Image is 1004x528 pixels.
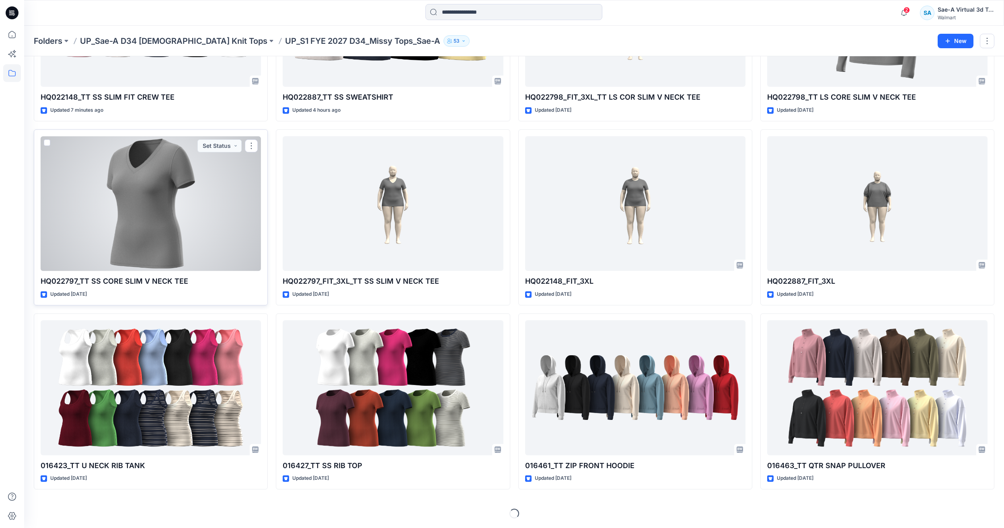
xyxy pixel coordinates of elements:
a: HQ022887_FIT_3XL [767,136,988,271]
p: HQ022797_TT SS CORE SLIM V NECK TEE [41,276,261,287]
a: 016423_TT U NECK RIB TANK [41,320,261,455]
p: HQ022798_TT LS CORE SLIM V NECK TEE [767,92,988,103]
p: HQ022798_FIT_3XL_TT LS COR SLIM V NECK TEE [525,92,745,103]
p: 016423_TT U NECK RIB TANK [41,460,261,471]
p: HQ022797_FIT_3XL_TT SS SLIM V NECK TEE [283,276,503,287]
a: UP_Sae-A D34 [DEMOGRAPHIC_DATA] Knit Tops [80,35,267,47]
p: 016427_TT SS RIB TOP [283,460,503,471]
a: HQ022797_FIT_3XL_TT SS SLIM V NECK TEE [283,136,503,271]
p: Updated [DATE] [777,474,813,483]
a: 016461_TT ZIP FRONT HOODIE [525,320,745,455]
a: HQ022797_TT SS CORE SLIM V NECK TEE [41,136,261,271]
p: Updated [DATE] [777,290,813,299]
p: HQ022887_TT SS SWEATSHIRT [283,92,503,103]
p: 016463_TT QTR SNAP PULLOVER [767,460,988,471]
p: Updated [DATE] [50,474,87,483]
p: Updated [DATE] [50,290,87,299]
p: Updated [DATE] [292,290,329,299]
span: 2 [903,7,910,13]
p: UP_S1 FYE 2027 D34_Missy Tops_Sae-A [285,35,440,47]
div: Sae-A Virtual 3d Team [938,5,994,14]
p: Updated [DATE] [777,106,813,115]
p: 53 [454,37,460,45]
button: 53 [443,35,470,47]
p: HQ022887_FIT_3XL [767,276,988,287]
p: Updated [DATE] [535,106,571,115]
p: HQ022148_FIT_3XL [525,276,745,287]
p: Updated [DATE] [535,290,571,299]
a: 016463_TT QTR SNAP PULLOVER [767,320,988,455]
p: Updated 7 minutes ago [50,106,103,115]
div: Walmart [938,14,994,20]
a: HQ022148_FIT_3XL [525,136,745,271]
a: 016427_TT SS RIB TOP [283,320,503,455]
p: Updated 4 hours ago [292,106,341,115]
p: Updated [DATE] [535,474,571,483]
p: 016461_TT ZIP FRONT HOODIE [525,460,745,471]
a: Folders [34,35,62,47]
p: HQ022148_TT SS SLIM FIT CREW TEE [41,92,261,103]
button: New [938,34,973,48]
div: SA [920,6,934,20]
p: Updated [DATE] [292,474,329,483]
